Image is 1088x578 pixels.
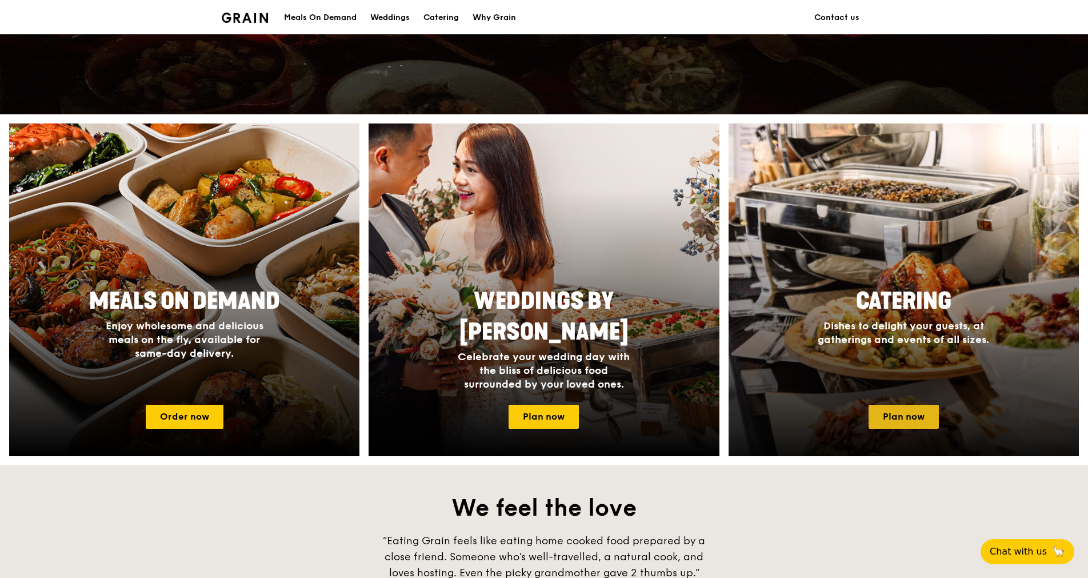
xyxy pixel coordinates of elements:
span: Chat with us [990,545,1047,559]
a: Plan now [509,405,579,429]
span: Dishes to delight your guests, at gatherings and events of all sizes. [818,320,989,346]
img: meals-on-demand-card.d2b6f6db.png [9,123,359,456]
div: Why Grain [473,1,516,35]
span: Catering [856,288,951,315]
a: Meals On DemandEnjoy wholesome and delicious meals on the fly, available for same-day delivery.Or... [9,123,359,456]
a: Contact us [807,1,866,35]
a: Why Grain [466,1,523,35]
span: Enjoy wholesome and delicious meals on the fly, available for same-day delivery. [106,320,263,360]
a: Weddings by [PERSON_NAME]Celebrate your wedding day with the bliss of delicious food surrounded b... [369,123,719,456]
button: Chat with us🦙 [981,539,1074,564]
div: Meals On Demand [284,1,357,35]
div: Catering [423,1,459,35]
a: Plan now [869,405,939,429]
span: Weddings by [PERSON_NAME] [459,288,629,346]
a: CateringDishes to delight your guests, at gatherings and events of all sizes.Plan now [729,123,1079,456]
span: Meals On Demand [89,288,280,315]
a: Order now [146,405,223,429]
a: Weddings [363,1,417,35]
span: Celebrate your wedding day with the bliss of delicious food surrounded by your loved ones. [458,350,630,390]
img: weddings-card.4f3003b8.jpg [369,123,719,456]
a: Catering [417,1,466,35]
span: 🦙 [1051,545,1065,559]
div: Weddings [370,1,410,35]
img: Grain [222,13,268,23]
